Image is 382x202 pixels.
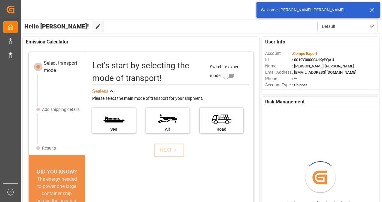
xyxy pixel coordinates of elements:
span: Emission Calculator [26,38,68,46]
span: Phone [265,76,292,82]
div: Air [149,126,186,132]
span: Name [265,63,292,69]
span: : 0019Y000004dKyPQAU [292,58,334,62]
span: Email Address [265,69,292,76]
span: : Shipper [292,83,307,87]
span: Account [265,50,292,57]
div: Welcome, [PERSON_NAME] [PERSON_NAME] [261,7,364,13]
span: : [EMAIL_ADDRESS][DOMAIN_NAME] [292,70,356,75]
span: : [292,51,317,56]
div: DID YOU KNOW? [29,168,85,176]
span: User Info [265,38,285,46]
button: NEXT [154,144,184,157]
span: : — [292,76,297,81]
span: Account Type [265,82,292,88]
div: Sea [95,126,133,132]
span: Default [322,23,335,30]
div: Please select the main mode of transport for your shipment. [92,95,249,102]
div: Road [203,126,240,132]
span: Id [265,57,292,63]
span: Compo Expert [293,51,317,56]
span: : [PERSON_NAME] [PERSON_NAME] [292,64,354,68]
button: open menu [317,21,377,32]
div: Add shipping details [42,106,80,113]
div: Let's start by selecting the mode of transport! [92,59,204,85]
span: Risk Management [265,98,305,105]
span: Hello [PERSON_NAME]! [24,21,89,32]
span: Switch to expert mode [210,64,240,78]
div: See less [92,88,108,95]
div: Select transport mode [44,60,81,74]
div: Results [42,145,56,151]
div: NEXT [160,147,178,154]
